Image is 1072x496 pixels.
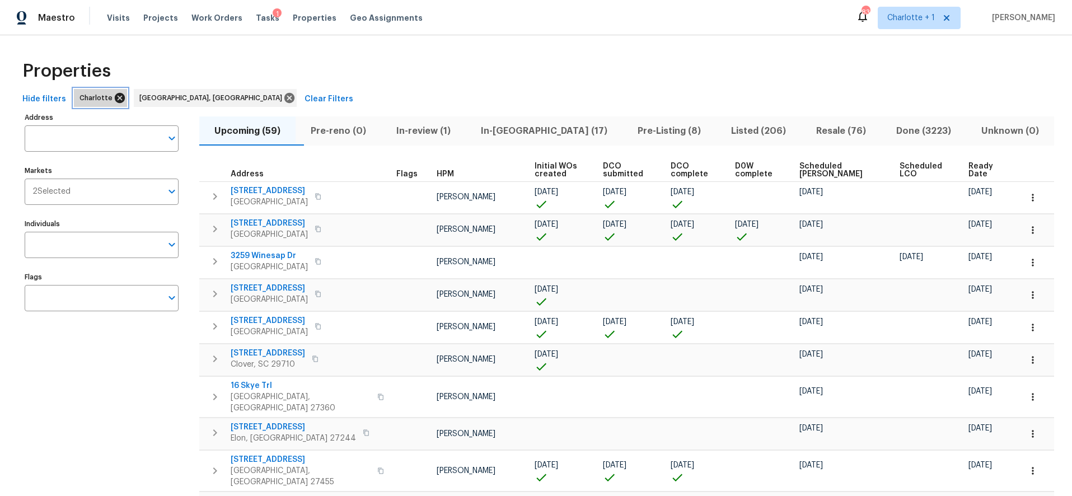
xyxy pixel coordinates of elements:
span: Unknown (0) [973,123,1047,139]
span: [STREET_ADDRESS] [231,283,308,294]
span: [GEOGRAPHIC_DATA] [231,326,308,338]
span: DCO submitted [603,162,651,178]
span: Pre-reno (0) [302,123,375,139]
span: [DATE] [968,387,992,395]
span: [PERSON_NAME] [437,355,495,363]
span: Scheduled [PERSON_NAME] [799,162,880,178]
span: [DATE] [603,318,626,326]
label: Individuals [25,221,179,227]
span: [PERSON_NAME] [437,258,495,266]
span: [DATE] [535,350,558,358]
span: [GEOGRAPHIC_DATA], [GEOGRAPHIC_DATA] 27360 [231,391,371,414]
span: [DATE] [799,221,823,228]
label: Address [25,114,179,121]
button: Open [164,130,180,146]
div: [GEOGRAPHIC_DATA], [GEOGRAPHIC_DATA] [134,89,297,107]
span: Properties [22,65,111,77]
span: [DATE] [968,424,992,432]
span: Clear Filters [305,92,353,106]
span: Ready Date [968,162,1001,178]
span: [DATE] [799,253,823,261]
span: [STREET_ADDRESS] [231,422,356,433]
span: 16 Skye Trl [231,380,371,391]
span: [STREET_ADDRESS] [231,315,308,326]
div: 1 [273,8,282,20]
span: Flags [396,170,418,178]
span: [DATE] [671,461,694,469]
span: [GEOGRAPHIC_DATA] [231,261,308,273]
span: [DATE] [535,221,558,228]
span: [DATE] [799,350,823,358]
span: [PERSON_NAME] [437,430,495,438]
span: [DATE] [799,286,823,293]
span: [DATE] [535,461,558,469]
span: [DATE] [535,188,558,196]
span: [DATE] [900,253,923,261]
span: Pre-Listing (8) [629,123,709,139]
span: Elon, [GEOGRAPHIC_DATA] 27244 [231,433,356,444]
span: Tasks [256,14,279,22]
span: [DATE] [535,318,558,326]
span: [PERSON_NAME] [987,12,1055,24]
span: 2 Selected [32,187,71,196]
span: [PERSON_NAME] [437,291,495,298]
span: Hide filters [22,92,66,106]
span: 3259 Winesap Dr [231,250,308,261]
label: Flags [25,274,179,280]
button: Open [164,237,180,252]
label: Markets [25,167,179,174]
span: In-review (1) [388,123,459,139]
span: [GEOGRAPHIC_DATA], [GEOGRAPHIC_DATA] 27455 [231,465,371,488]
span: [DATE] [968,318,992,326]
span: [GEOGRAPHIC_DATA] [231,229,308,240]
span: [PERSON_NAME] [437,467,495,475]
span: Visits [107,12,130,24]
div: 83 [862,7,869,18]
span: Properties [293,12,336,24]
span: Initial WOs created [535,162,584,178]
span: [DATE] [671,188,694,196]
button: Open [164,290,180,306]
span: Upcoming (59) [206,123,289,139]
button: Hide filters [18,89,71,110]
span: [DATE] [603,461,626,469]
span: [DATE] [671,318,694,326]
span: Charlotte + 1 [887,12,935,24]
span: D0W complete [735,162,780,178]
span: [DATE] [968,253,992,261]
span: [DATE] [799,318,823,326]
span: [PERSON_NAME] [437,193,495,201]
span: [DATE] [968,286,992,293]
span: [DATE] [968,221,992,228]
span: [STREET_ADDRESS] [231,185,308,196]
span: Scheduled LCO [900,162,950,178]
span: [DATE] [671,221,694,228]
span: Address [231,170,264,178]
span: HPM [437,170,454,178]
span: [STREET_ADDRESS] [231,348,305,359]
span: [DATE] [603,221,626,228]
span: Done (3223) [888,123,959,139]
span: [GEOGRAPHIC_DATA] [231,294,308,305]
span: [DATE] [799,188,823,196]
span: [STREET_ADDRESS] [231,218,308,229]
span: Charlotte [79,92,117,104]
div: Charlotte [74,89,127,107]
span: [DATE] [799,424,823,432]
span: [DATE] [535,286,558,293]
span: In-[GEOGRAPHIC_DATA] (17) [472,123,616,139]
span: Resale (76) [808,123,874,139]
span: [PERSON_NAME] [437,226,495,233]
span: Geo Assignments [350,12,423,24]
span: [DATE] [968,188,992,196]
span: [DATE] [968,350,992,358]
span: [DATE] [735,221,759,228]
span: [DATE] [799,387,823,395]
span: Listed (206) [723,123,794,139]
span: [DATE] [799,461,823,469]
span: [STREET_ADDRESS] [231,454,371,465]
span: [GEOGRAPHIC_DATA], [GEOGRAPHIC_DATA] [139,92,287,104]
button: Clear Filters [300,89,358,110]
span: [DATE] [603,188,626,196]
span: Clover, SC 29710 [231,359,305,370]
